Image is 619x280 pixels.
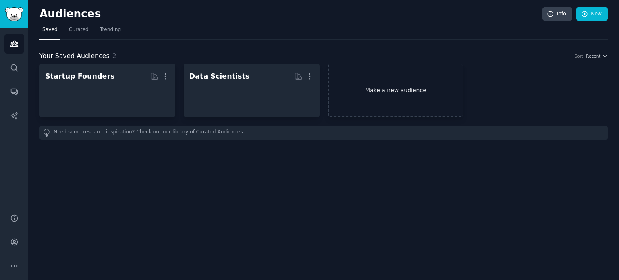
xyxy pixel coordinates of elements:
[196,129,243,137] a: Curated Audiences
[576,7,608,21] a: New
[586,53,608,59] button: Recent
[39,64,175,117] a: Startup Founders
[112,52,116,60] span: 2
[39,51,110,61] span: Your Saved Audiences
[542,7,572,21] a: Info
[69,26,89,33] span: Curated
[39,8,542,21] h2: Audiences
[97,23,124,40] a: Trending
[586,53,600,59] span: Recent
[66,23,91,40] a: Curated
[39,23,60,40] a: Saved
[184,64,320,117] a: Data Scientists
[189,71,249,81] div: Data Scientists
[45,71,114,81] div: Startup Founders
[42,26,58,33] span: Saved
[5,7,23,21] img: GummySearch logo
[100,26,121,33] span: Trending
[328,64,464,117] a: Make a new audience
[39,126,608,140] div: Need some research inspiration? Check out our library of
[575,53,584,59] div: Sort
